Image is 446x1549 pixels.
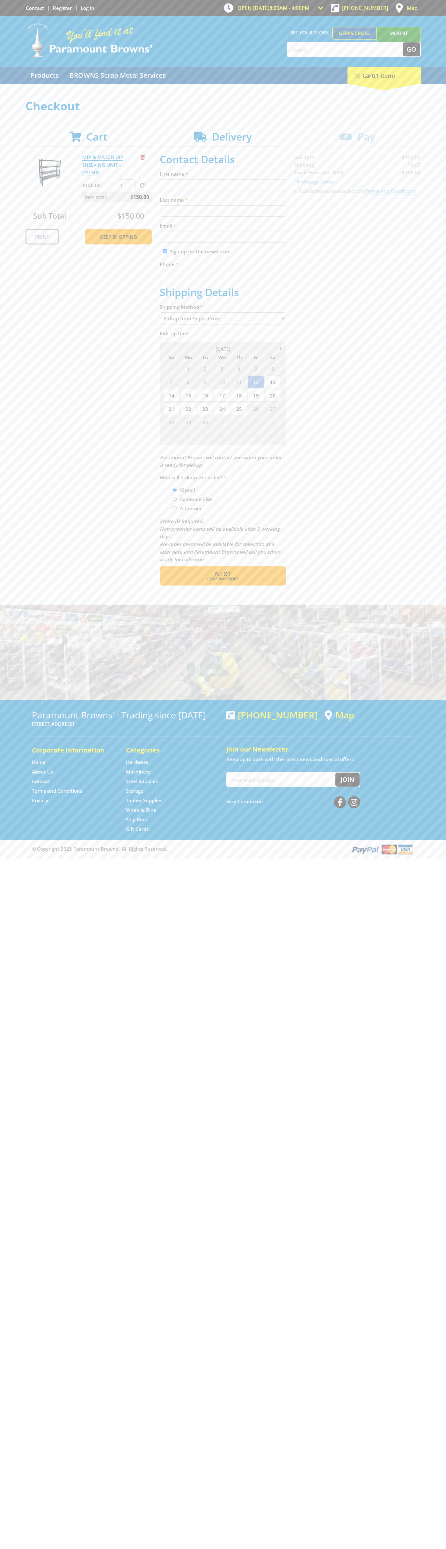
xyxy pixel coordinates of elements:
[160,286,286,298] h2: Shipping Details
[248,389,264,402] span: 19
[26,67,63,84] a: Go to the Products page
[214,375,230,388] span: 10
[212,130,252,143] span: Delivery
[180,362,196,375] span: 1
[226,710,317,720] div: [PHONE_NUMBER]
[163,353,179,361] span: Su
[126,816,147,823] a: Go to the Skip Bins page
[351,843,414,855] img: PayPal, Mastercard, Visa accepted
[126,768,150,775] a: Go to the Machinery page
[226,755,414,763] p: Keep up to date with the latest news and special offers.
[172,488,177,492] input: Please select who will pick up the order.
[82,181,116,189] p: $150.00
[180,353,196,361] span: Mo
[226,794,360,809] div: Stay Connected
[126,746,207,755] h5: Categories
[32,797,48,804] a: Go to the Privacy page
[172,497,177,501] input: Please select who will pick up the order.
[160,303,286,311] label: Shipping Method
[26,22,153,58] img: Paramount Browns'
[248,416,264,428] span: 3
[227,773,335,787] input: Your email address
[216,346,230,352] span: [DATE]
[81,5,94,11] a: Log in
[130,192,149,202] span: $150.00
[170,248,230,255] label: Sign up for the newsletter
[180,375,196,388] span: 8
[197,375,213,388] span: 9
[126,807,156,813] a: Go to the Wheelie Bins page
[160,153,286,165] h2: Contact Details
[265,389,281,402] span: 20
[32,788,82,794] a: Go to the Terms and Conditions page
[160,518,281,563] em: Photo ID Required. Non-preorder items will be available after 5 working days Pre-order items will...
[180,389,196,402] span: 15
[214,389,230,402] span: 17
[231,353,247,361] span: Th
[126,788,143,794] a: Go to the Storage page
[163,362,179,375] span: 31
[33,211,66,221] span: Sub Total
[332,27,377,40] a: Gepps Cross
[160,222,286,229] label: Email
[269,4,310,11] span: 8:00am - 4:00pm
[65,67,171,84] a: Go to the BROWNS Scrap Metal Services page
[53,5,72,11] a: Go to the registration page
[231,362,247,375] span: 4
[231,389,247,402] span: 18
[173,577,273,581] span: Confirm order
[178,503,204,514] label: A Courier
[231,429,247,442] span: 9
[126,759,149,766] a: Go to the Hardware page
[85,229,152,244] a: Keep Shopping
[197,402,213,415] span: 23
[117,211,144,221] span: $150.00
[26,229,59,244] a: Print
[32,778,50,785] a: Go to the Contact page
[32,153,70,192] img: MIX & MATCH DIY SHELVING UNIT - DS1500
[180,416,196,428] span: 29
[26,100,421,113] h1: Checkout
[126,778,158,785] a: Go to the Steel Supplies page
[214,402,230,415] span: 24
[26,5,44,11] a: Go to the Contact page
[197,362,213,375] span: 2
[335,773,360,787] button: Join
[32,720,220,728] p: [STREET_ADDRESS]
[214,429,230,442] span: 8
[126,797,162,804] a: Go to the Timber Supplies page
[163,429,179,442] span: 5
[248,402,264,415] span: 26
[377,27,421,51] a: Mount [PERSON_NAME]
[214,416,230,428] span: 1
[214,353,230,361] span: We
[248,362,264,375] span: 5
[163,416,179,428] span: 28
[403,42,420,56] button: Go
[248,375,264,388] span: 12
[374,72,395,79] span: (1 item)
[265,429,281,442] span: 11
[197,353,213,361] span: Tu
[163,402,179,415] span: 21
[197,429,213,442] span: 7
[238,4,310,11] span: OPEN [DATE]
[288,42,403,56] input: Search
[347,67,421,84] div: Cart
[160,205,286,217] input: Please enter your last name.
[160,260,286,268] label: Phone
[160,566,286,585] button: Next Confirm order
[82,154,123,176] a: MIX & MATCH DIY SHELVING UNIT - DS1500
[141,154,145,160] a: Remove from cart
[160,179,286,191] input: Please enter your first name.
[82,192,152,202] p: Item total:
[163,375,179,388] span: 7
[325,710,354,720] a: View a map of Gepps Cross location
[265,362,281,375] span: 6
[197,389,213,402] span: 16
[231,402,247,415] span: 25
[32,768,53,775] a: Go to the About Us page
[163,389,179,402] span: 14
[160,170,286,178] label: First name
[126,826,149,833] a: Go to the Gift Cards page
